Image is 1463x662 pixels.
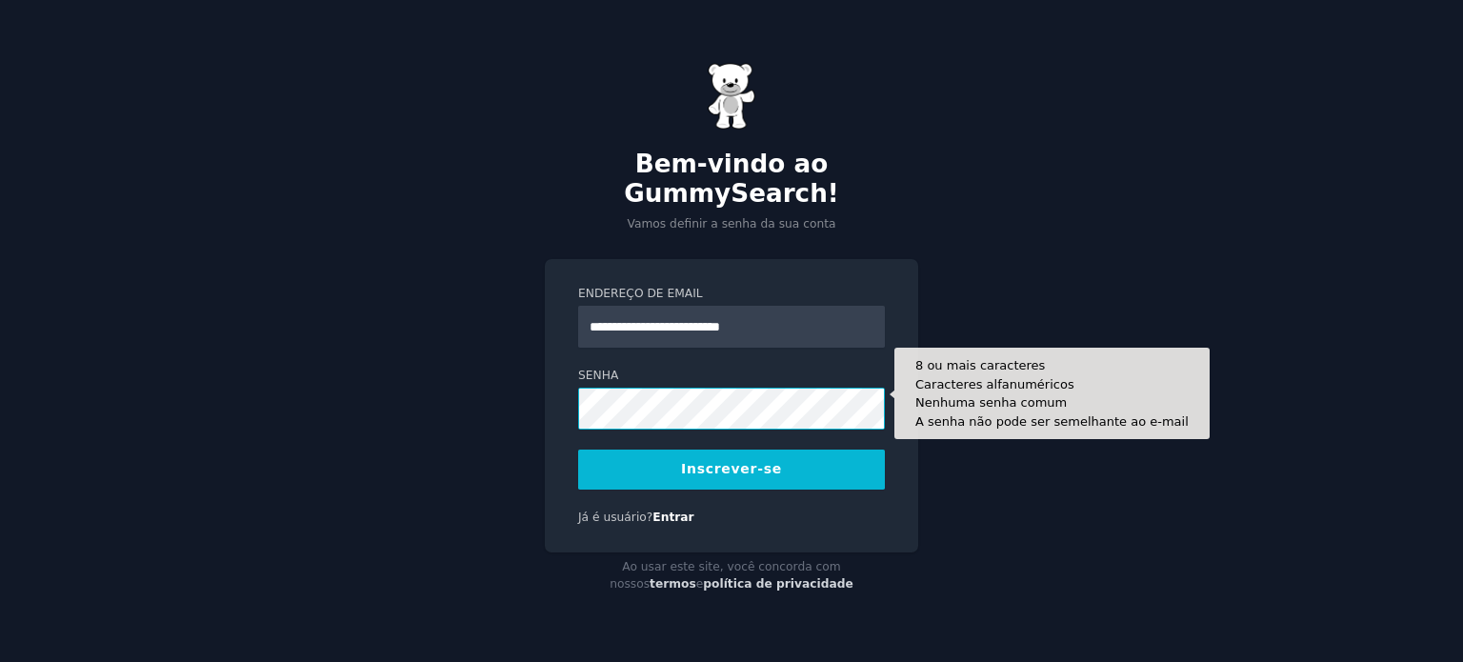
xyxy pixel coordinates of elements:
[650,577,696,591] a: termos
[578,511,652,524] font: Já é usuário?
[708,63,755,130] img: Ursinho de goma
[578,450,885,490] button: Inscrever-se
[624,150,839,209] font: Bem-vindo ao GummySearch!
[703,577,853,591] a: política de privacidade
[578,287,703,300] font: Endereço de email
[627,217,835,231] font: Vamos definir a senha da sua conta
[610,560,841,591] font: Ao usar este site, você concorda com nossos
[652,511,693,524] a: Entrar
[681,461,782,476] font: Inscrever-se
[578,369,618,382] font: Senha
[696,577,704,591] font: e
